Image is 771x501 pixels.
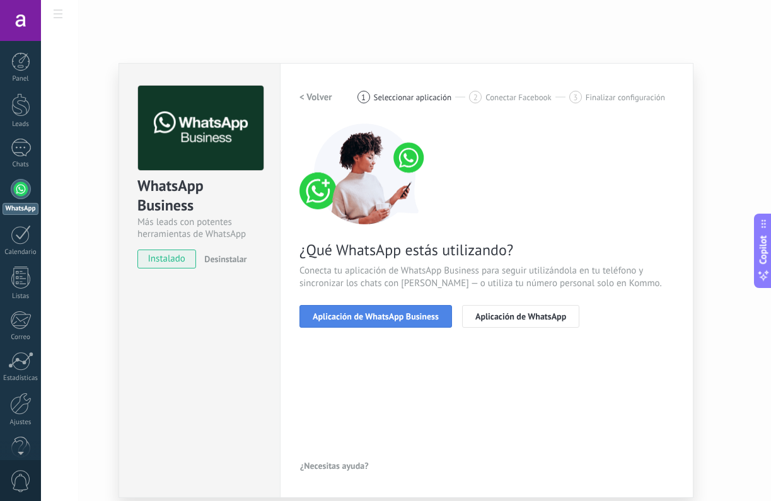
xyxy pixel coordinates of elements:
[199,250,246,268] button: Desinstalar
[138,250,195,268] span: instalado
[3,203,38,215] div: WhatsApp
[299,456,369,475] button: ¿Necesitas ayuda?
[3,418,39,427] div: Ajustes
[3,292,39,301] div: Listas
[299,124,432,224] img: connect number
[137,176,262,216] div: WhatsApp Business
[299,86,332,108] button: < Volver
[462,305,579,328] button: Aplicación de WhatsApp
[299,305,452,328] button: Aplicación de WhatsApp Business
[3,248,39,256] div: Calendario
[473,92,478,103] span: 2
[361,92,366,103] span: 1
[3,75,39,83] div: Panel
[299,91,332,103] h2: < Volver
[299,265,674,290] span: Conecta tu aplicación de WhatsApp Business para seguir utilizándola en tu teléfono y sincronizar ...
[586,93,665,102] span: Finalizar configuración
[374,93,452,102] span: Seleccionar aplicación
[313,312,439,321] span: Aplicación de WhatsApp Business
[300,461,369,470] span: ¿Necesitas ayuda?
[485,93,552,102] span: Conectar Facebook
[204,253,246,265] span: Desinstalar
[137,216,262,240] div: Más leads con potentes herramientas de WhatsApp
[573,92,577,103] span: 3
[757,235,770,264] span: Copilot
[138,86,264,171] img: logo_main.png
[3,161,39,169] div: Chats
[3,333,39,342] div: Correo
[3,120,39,129] div: Leads
[475,312,566,321] span: Aplicación de WhatsApp
[299,240,674,260] span: ¿Qué WhatsApp estás utilizando?
[3,374,39,383] div: Estadísticas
